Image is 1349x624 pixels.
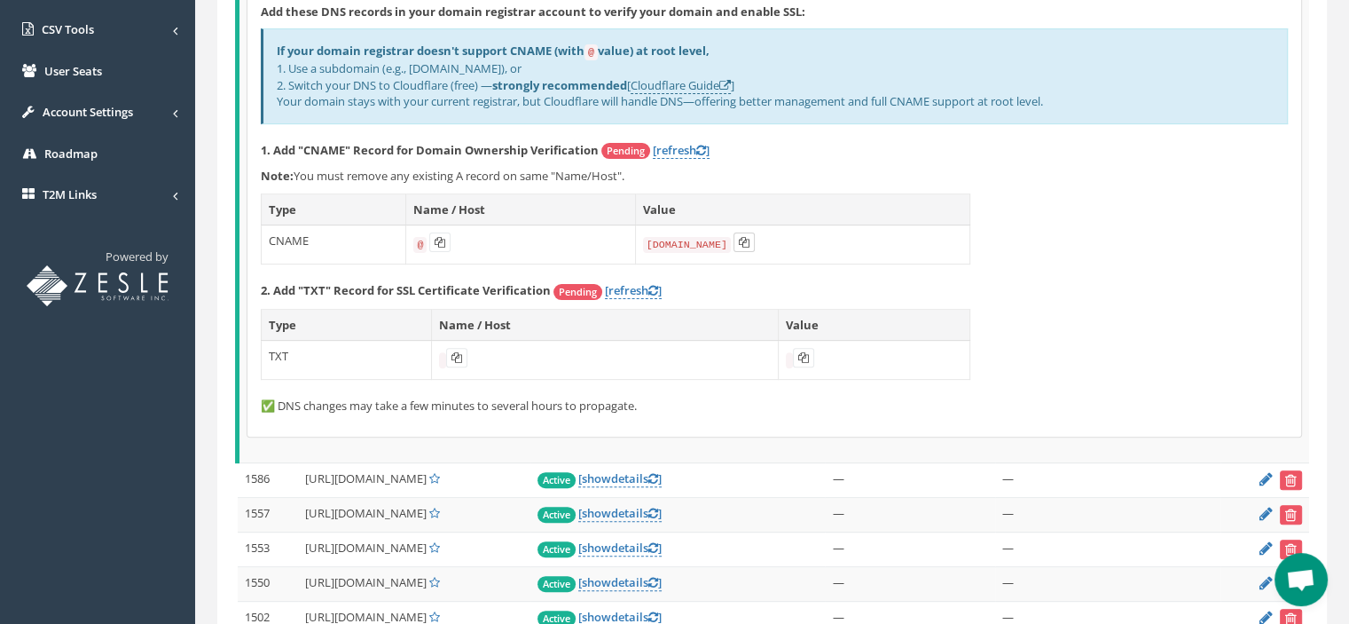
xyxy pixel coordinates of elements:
span: Pending [553,284,602,300]
span: T2M Links [43,186,97,202]
td: — [825,463,994,498]
img: T2M URL Shortener powered by Zesle Software Inc. [27,265,169,306]
th: Type [262,309,432,341]
td: — [995,463,1220,498]
th: Name / Host [431,309,779,341]
div: Open chat [1274,553,1328,606]
span: Account Settings [43,104,133,120]
p: You must remove any existing A record on same "Name/Host". [261,168,1288,185]
b: Note: [261,168,294,184]
td: 1586 [238,463,299,498]
span: Active [537,541,576,557]
span: show [582,470,611,486]
a: [refresh] [605,282,662,299]
span: [URL][DOMAIN_NAME] [305,470,426,486]
span: Active [537,472,576,488]
a: Set Default [428,470,439,486]
span: [URL][DOMAIN_NAME] [305,540,426,556]
th: Value [779,309,970,341]
th: Value [635,194,969,225]
b: strongly recommended [492,77,627,93]
strong: Add these DNS records in your domain registrar account to verify your domain and enable SSL: [261,4,805,20]
td: — [995,498,1220,533]
span: Powered by [106,249,169,265]
td: — [995,533,1220,567]
span: CSV Tools [42,21,94,37]
strong: 2. Add "TXT" Record for SSL Certificate Verification [261,282,551,298]
a: [showdetails] [578,540,662,557]
b: If your domain registrar doesn't support CNAME (with value) at root level, [277,43,710,59]
th: Name / Host [406,194,635,225]
a: Set Default [428,540,439,556]
span: Roadmap [44,146,98,162]
td: CNAME [262,225,406,265]
a: Set Default [428,574,439,590]
a: [showdetails] [578,574,662,591]
a: Set Default [428,505,439,521]
a: Cloudflare Guide [631,77,731,94]
span: Pending [601,143,650,159]
span: [URL][DOMAIN_NAME] [305,574,426,590]
th: Type [262,194,406,225]
span: [URL][DOMAIN_NAME] [305,505,426,521]
td: 1557 [238,498,299,533]
code: @ [584,44,598,60]
a: [showdetails] [578,505,662,522]
td: TXT [262,341,432,380]
span: show [582,540,611,556]
td: 1550 [238,567,299,602]
div: 1. Use a subdomain (e.g., [DOMAIN_NAME]), or 2. Switch your DNS to Cloudflare (free) — [ ] Your d... [261,28,1288,123]
code: [DOMAIN_NAME] [643,237,731,253]
a: [refresh] [653,142,710,159]
span: show [582,574,611,590]
td: 1553 [238,533,299,567]
strong: 1. Add "CNAME" Record for Domain Ownership Verification [261,142,599,158]
span: Active [537,507,576,523]
span: show [582,505,611,521]
td: — [825,498,994,533]
a: [showdetails] [578,470,662,487]
p: ✅ DNS changes may take a few minutes to several hours to propagate. [261,398,1288,415]
td: — [825,567,994,602]
code: @ [413,237,427,253]
span: User Seats [44,63,102,79]
td: — [825,533,994,567]
td: — [995,567,1220,602]
span: Active [537,576,576,592]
